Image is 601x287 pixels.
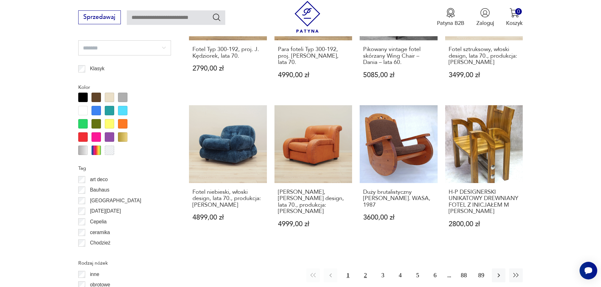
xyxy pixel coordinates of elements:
[411,268,424,282] button: 5
[90,207,121,215] p: [DATE][DATE]
[515,8,522,15] div: 0
[90,270,99,278] p: inne
[274,105,352,242] a: Fotel rudy, duński design, lata 70., produkcja: Dania[PERSON_NAME], [PERSON_NAME] design, lata 70...
[90,239,110,247] p: Chodzież
[278,46,349,66] h3: Para foteli Typ 300-192, proj. [PERSON_NAME], lata 70.
[78,164,171,172] p: Tag
[449,189,520,215] h3: H-P DESIGNERSKI UNIKATOWY DREWNIANY FOTEL Z INICJAŁEM M [PERSON_NAME]
[474,268,488,282] button: 89
[192,65,263,72] p: 2790,00 zł
[278,189,349,215] h3: [PERSON_NAME], [PERSON_NAME] design, lata 70., produkcja: [PERSON_NAME]
[449,72,520,78] p: 3499,00 zł
[192,46,263,59] h3: Fotel Typ 300-192, proj. J. Kędziorek, lata 70.
[189,105,267,242] a: Fotel niebieski, włoski design, lata 70., produkcja: WłochyFotel niebieski, włoski design, lata 7...
[90,197,141,205] p: [GEOGRAPHIC_DATA]
[476,8,494,27] button: Zaloguj
[445,105,523,242] a: H-P DESIGNERSKI UNIKATOWY DREWNIANY FOTEL Z INICJAŁEM M JEDYNY J.SUHADOLCH-P DESIGNERSKI UNIKATOW...
[363,189,434,208] h3: Duży brutalistyczny [PERSON_NAME]. WASA, 1987
[446,8,456,18] img: Ikona medalu
[476,20,494,27] p: Zaloguj
[90,218,107,226] p: Cepelia
[90,186,109,194] p: Bauhaus
[78,10,121,24] button: Sprzedawaj
[78,15,121,20] a: Sprzedawaj
[90,65,104,73] p: Klasyk
[278,221,349,227] p: 4999,00 zł
[363,72,434,78] p: 5085,00 zł
[90,175,108,184] p: art deco
[78,83,171,91] p: Kolor
[428,268,442,282] button: 6
[363,214,434,221] p: 3600,00 zł
[437,20,464,27] p: Patyna B2B
[506,20,523,27] p: Koszyk
[480,8,490,18] img: Ikonka użytkownika
[192,214,263,221] p: 4899,00 zł
[437,8,464,27] a: Ikona medaluPatyna B2B
[212,13,221,22] button: Szukaj
[90,228,110,237] p: ceramika
[580,262,597,279] iframe: Smartsupp widget button
[78,259,171,267] p: Rodzaj nóżek
[292,1,323,33] img: Patyna - sklep z meblami i dekoracjami vintage
[506,8,523,27] button: 0Koszyk
[449,221,520,227] p: 2800,00 zł
[359,268,372,282] button: 2
[510,8,519,18] img: Ikona koszyka
[90,250,109,258] p: Ćmielów
[278,72,349,78] p: 4990,00 zł
[449,46,520,66] h3: Fotel sztruksowy, włoski design, lata 70., produkcja: [PERSON_NAME]
[457,268,471,282] button: 88
[192,189,263,208] h3: Fotel niebieski, włoski design, lata 70., produkcja: [PERSON_NAME]
[341,268,355,282] button: 1
[393,268,407,282] button: 4
[363,46,434,66] h3: Pikowany vintage fotel skórzany Wing Chair – Dania – lata 60.
[360,105,438,242] a: Duży brutalistyczny fotel bujany. WASA, 1987Duży brutalistyczny [PERSON_NAME]. WASA, 19873600,00 zł
[376,268,390,282] button: 3
[437,8,464,27] button: Patyna B2B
